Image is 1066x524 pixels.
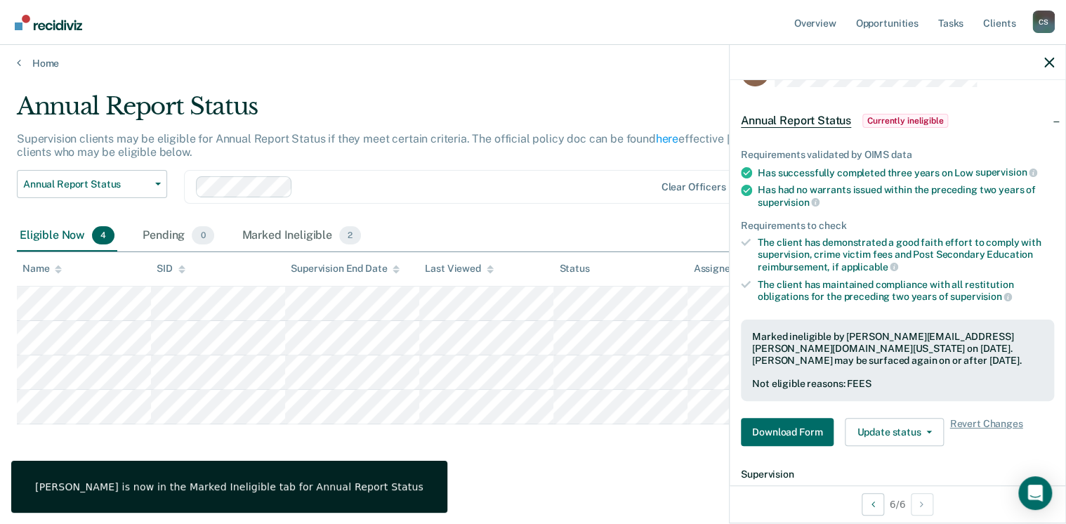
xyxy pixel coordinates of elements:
span: supervision [975,166,1037,178]
button: Profile dropdown button [1032,11,1055,33]
div: The client has maintained compliance with all restitution obligations for the preceding two years of [758,279,1054,303]
img: Recidiviz [15,15,82,30]
span: 0 [192,226,213,244]
div: [PERSON_NAME] is now in the Marked Ineligible tab for Annual Report Status [35,480,423,493]
span: Currently ineligible [862,114,949,128]
div: Has successfully completed three years on Low [758,166,1054,179]
div: Status [559,263,589,275]
div: Eligible Now [17,221,117,251]
div: The client has demonstrated a good faith effort to comply with supervision, crime victim fees and... [758,237,1054,273]
dt: Supervision [741,469,1054,480]
div: Pending [140,221,216,251]
span: Annual Report Status [741,114,851,128]
div: Open Intercom Messenger [1018,476,1052,510]
div: Clear officers [661,181,725,193]
div: Requirements to check [741,220,1054,232]
button: Update status [845,418,944,446]
p: Supervision clients may be eligible for Annual Report Status if they meet certain criteria. The o... [17,132,803,159]
div: Requirements validated by OIMS data [741,149,1054,161]
a: here [656,132,678,145]
div: 6 / 6 [730,485,1065,523]
button: Next Opportunity [911,493,933,516]
div: Annual Report StatusCurrently ineligible [730,98,1065,143]
a: Navigate to form link [741,418,839,446]
div: C S [1032,11,1055,33]
div: Annual Report Status [17,92,817,132]
div: Has had no warrants issued within the preceding two years of [758,184,1054,208]
a: Home [17,57,1049,70]
div: Not eligible reasons: FEES [752,378,1043,390]
span: supervision [758,197,820,208]
div: Marked Ineligible [239,221,364,251]
button: Download Form [741,418,834,446]
button: Previous Opportunity [862,493,884,516]
div: SID [157,263,185,275]
div: Marked ineligible by [PERSON_NAME][EMAIL_ADDRESS][PERSON_NAME][DOMAIN_NAME][US_STATE] on [DATE]. ... [752,331,1043,366]
span: Annual Report Status [23,178,150,190]
span: supervision [950,291,1012,302]
span: Revert Changes [949,418,1022,446]
span: 2 [339,226,361,244]
span: 4 [92,226,114,244]
div: Supervision End Date [291,263,400,275]
span: applicable [841,261,898,273]
div: Name [22,263,62,275]
div: Last Viewed [425,263,493,275]
div: Assigned to [693,263,759,275]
